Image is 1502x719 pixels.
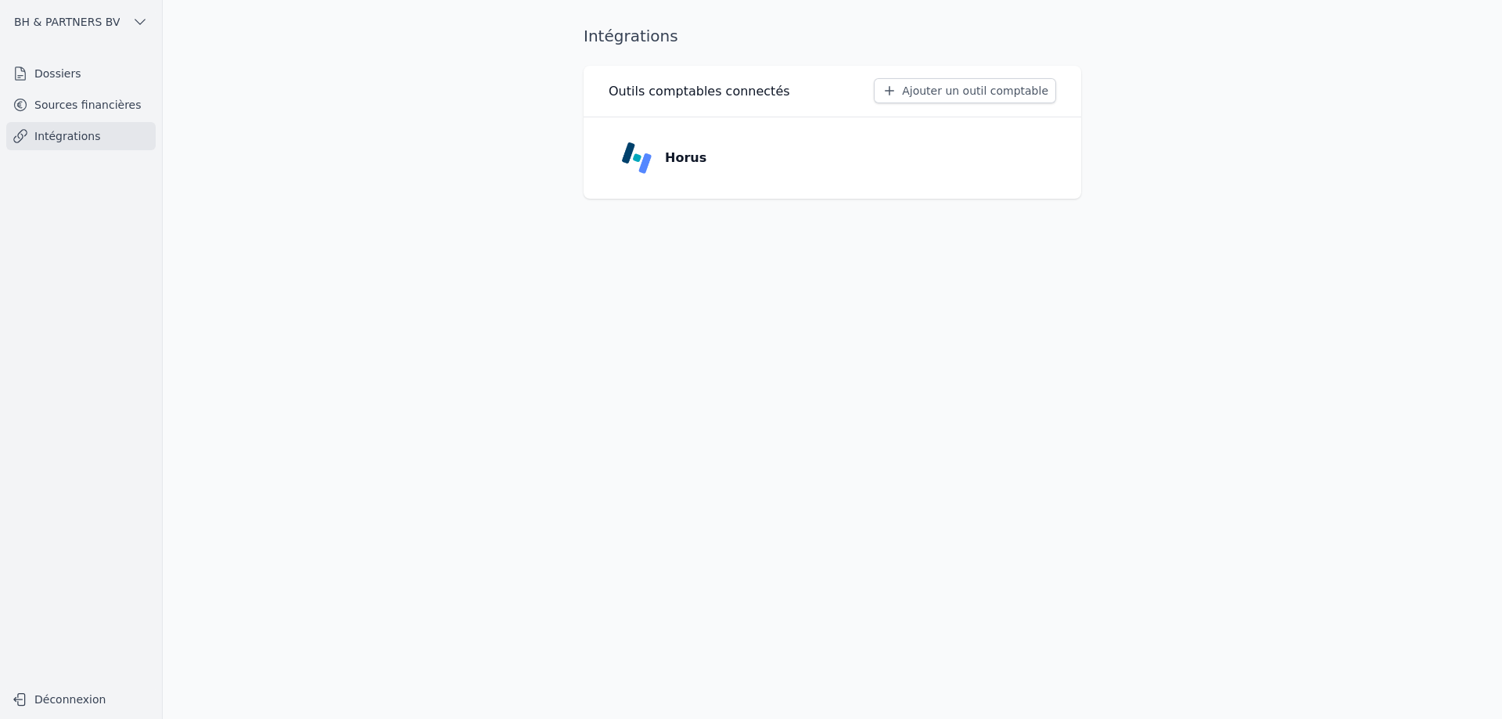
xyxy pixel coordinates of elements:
a: Intégrations [6,122,156,150]
button: BH & PARTNERS BV [6,9,156,34]
a: Horus [609,130,1056,186]
a: Dossiers [6,59,156,88]
h1: Intégrations [584,25,678,47]
button: Ajouter un outil comptable [874,78,1056,103]
button: Déconnexion [6,687,156,712]
p: Horus [665,149,706,167]
a: Sources financières [6,91,156,119]
span: BH & PARTNERS BV [14,14,120,30]
h3: Outils comptables connectés [609,82,790,101]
